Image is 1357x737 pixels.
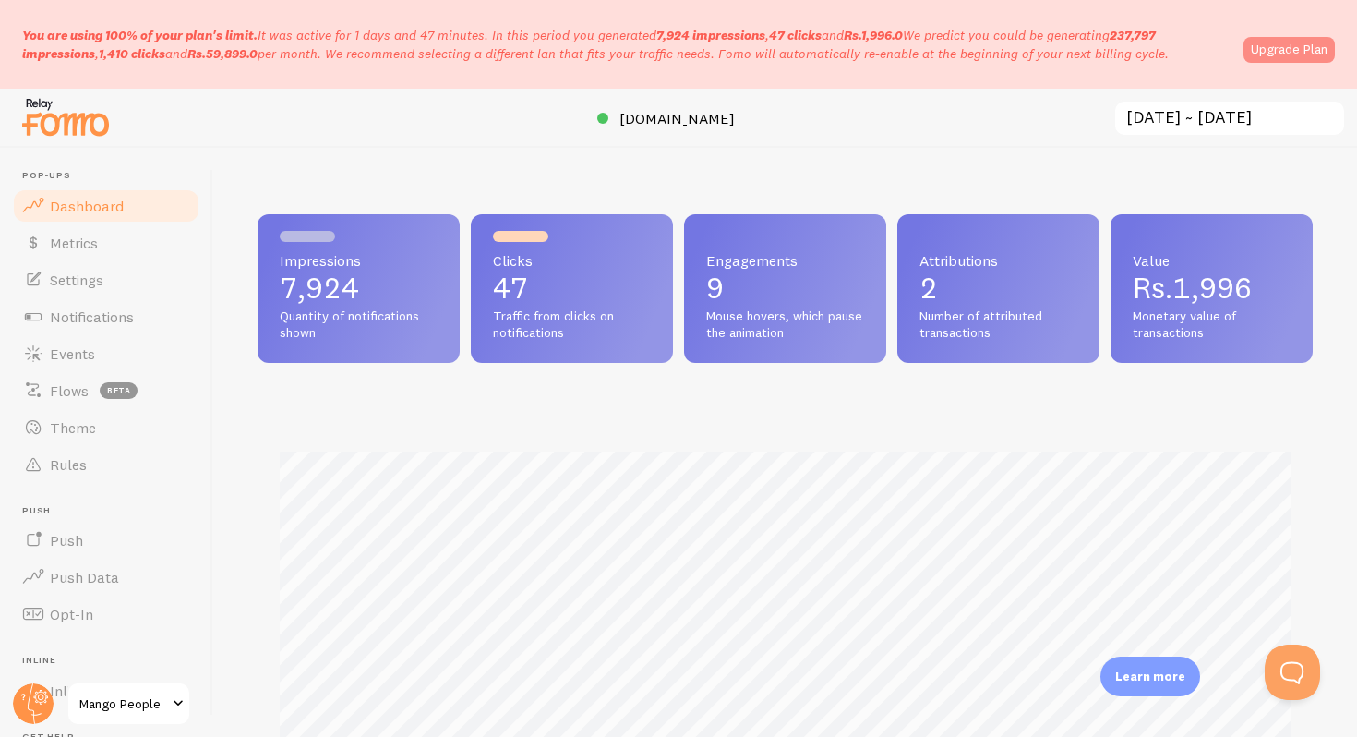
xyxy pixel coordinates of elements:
[22,27,258,43] span: You are using 100% of your plan's limit.
[493,273,651,303] p: 47
[99,45,165,62] b: 1,410 clicks
[769,27,822,43] b: 47 clicks
[1265,645,1320,700] iframe: Help Scout Beacon - Open
[493,253,651,268] span: Clicks
[50,418,96,437] span: Theme
[50,455,87,474] span: Rules
[493,308,651,341] span: Traffic from clicks on notifications
[1133,308,1291,341] span: Monetary value of transactions
[79,693,167,715] span: Mango People
[919,253,1077,268] span: Attributions
[11,187,201,224] a: Dashboard
[50,568,119,586] span: Push Data
[656,27,903,43] span: , and
[11,224,201,261] a: Metrics
[919,308,1077,341] span: Number of attributed transactions
[11,596,201,633] a: Opt-In
[11,372,201,409] a: Flows beta
[280,253,438,268] span: Impressions
[100,382,138,399] span: beta
[11,261,201,298] a: Settings
[22,170,201,182] span: Pop-ups
[11,672,201,709] a: Inline
[1100,657,1200,696] div: Learn more
[50,381,89,400] span: Flows
[844,27,903,43] b: Rs.1,996.0
[11,446,201,483] a: Rules
[919,273,1077,303] p: 2
[50,605,93,623] span: Opt-In
[187,45,258,62] b: Rs.59,899.0
[66,682,191,726] a: Mango People
[706,273,864,303] p: 9
[706,308,864,341] span: Mouse hovers, which pause the animation
[22,505,201,517] span: Push
[22,655,201,667] span: Inline
[50,197,124,215] span: Dashboard
[280,308,438,341] span: Quantity of notifications shown
[50,531,83,550] span: Push
[11,409,201,446] a: Theme
[19,93,112,140] img: fomo-relay-logo-orange.svg
[50,234,98,252] span: Metrics
[11,335,201,372] a: Events
[1133,253,1291,268] span: Value
[706,253,864,268] span: Engagements
[11,559,201,596] a: Push Data
[50,344,95,363] span: Events
[22,26,1232,63] p: It was active for 1 days and 47 minutes. In this period you generated We predict you could be gen...
[656,27,765,43] b: 7,924 impressions
[280,273,438,303] p: 7,924
[1115,668,1185,685] p: Learn more
[50,682,86,700] span: Inline
[11,298,201,335] a: Notifications
[50,308,134,326] span: Notifications
[1133,270,1252,306] span: Rs.1,996
[50,271,103,289] span: Settings
[11,522,201,559] a: Push
[1243,37,1335,63] a: Upgrade Plan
